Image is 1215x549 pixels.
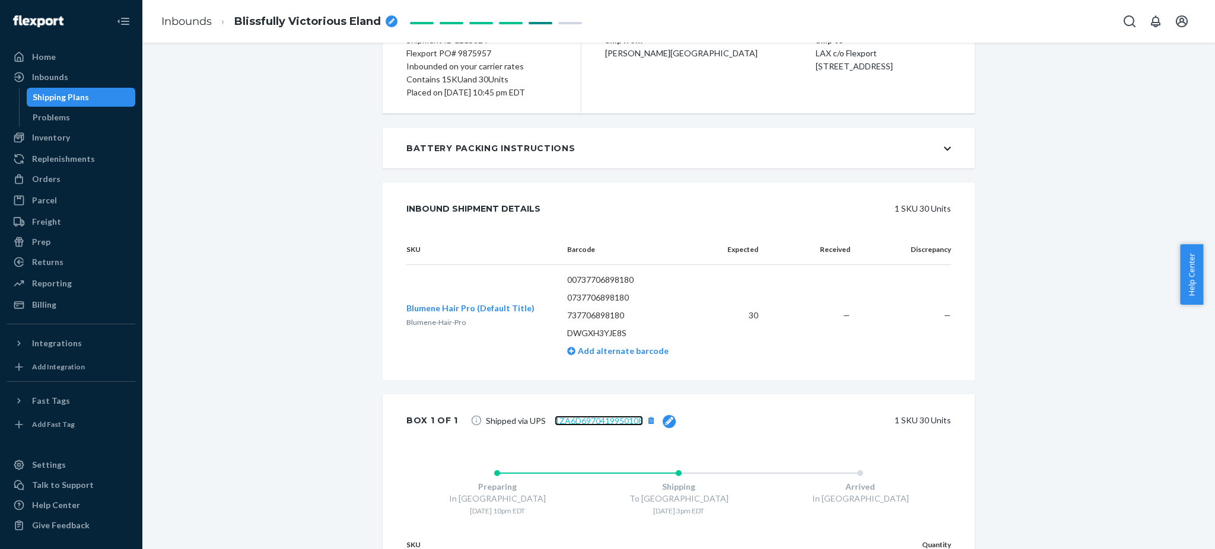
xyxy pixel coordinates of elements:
a: Inventory [7,128,135,147]
div: Inbounds [32,71,68,83]
div: Placed on [DATE] 10:45 pm EDT [406,86,557,99]
a: Shipping Plans [27,88,136,107]
div: [DATE] 10pm EDT [406,506,588,516]
div: Help Center [32,499,80,511]
span: — [944,310,951,320]
img: Flexport logo [13,15,63,27]
a: Settings [7,455,135,474]
div: Preparing [406,481,588,493]
div: In [GEOGRAPHIC_DATA] [406,493,588,505]
div: Orders [32,173,61,185]
div: 1 SKU 30 Units [567,197,951,221]
div: Replenishments [32,153,95,165]
p: DWGXH3YJE8S [567,327,699,339]
div: Parcel [32,194,57,206]
div: Contains 1 SKU and 30 Units [406,73,557,86]
th: Discrepancy [860,235,951,265]
button: Fast Tags [7,391,135,410]
a: Billing [7,295,135,314]
div: Reporting [32,277,72,289]
div: Inbounded on your carrier rates [406,60,557,73]
div: Integrations [32,337,82,349]
button: Open account menu [1170,9,1194,33]
div: Returns [32,256,63,268]
div: Battery Packing Instructions [406,142,575,154]
div: Settings [32,459,66,471]
a: Parcel [7,191,135,210]
a: Returns [7,253,135,272]
th: Barcode [558,235,709,265]
div: Fast Tags [32,395,70,407]
div: Give Feedback [32,519,90,531]
button: Help Center [1180,244,1203,305]
div: Shipping Plans [33,91,89,103]
a: Add alternate barcode [567,346,669,356]
button: Give Feedback [7,516,135,535]
a: Problems [27,108,136,127]
div: Talk to Support [32,479,94,491]
div: Shipping [588,481,769,493]
span: [STREET_ADDRESS] [816,61,893,71]
button: Close Navigation [112,9,135,33]
button: Blumene Hair Pro (Default Title) [406,302,535,314]
td: 30 [708,265,768,366]
p: 00737706898180 [567,274,699,286]
a: Prep [7,232,135,251]
ol: breadcrumbs [152,4,407,39]
p: LAX c/o Flexport [816,47,951,60]
div: Inbound Shipment Details [406,197,540,221]
a: Reporting [7,274,135,293]
button: [object Object] [643,413,659,428]
div: Box 1 of 1 [406,408,458,432]
th: SKU [406,235,558,265]
div: 1 SKU 30 Units [694,408,951,432]
button: Open notifications [1144,9,1168,33]
span: — [843,310,850,320]
span: Blumene-Hair-Pro [406,318,466,327]
div: Add Integration [32,362,85,372]
span: Blumene Hair Pro (Default Title) [406,303,535,313]
div: Home [32,51,56,63]
div: Arrived [769,481,951,493]
button: Integrations [7,334,135,353]
div: Billing [32,299,56,311]
a: Talk to Support [7,475,135,494]
div: In [GEOGRAPHIC_DATA] [769,493,951,505]
a: Inbounds [161,15,212,28]
button: Open Search Box [1118,9,1141,33]
a: Inbounds [7,68,135,87]
th: Received [768,235,859,265]
div: [DATE] 3pm EDT [588,506,769,516]
span: Blissfully Victorious Eland [234,14,381,30]
a: 1ZA6D6970419950108 [555,416,643,426]
div: Freight [32,216,61,228]
a: Add Fast Tag [7,415,135,434]
a: Help Center [7,496,135,515]
a: Replenishments [7,149,135,168]
div: Prep [32,236,50,248]
span: Add alternate barcode [575,346,669,356]
p: 0737706898180 [567,292,699,304]
div: Problems [33,111,70,123]
span: [PERSON_NAME][GEOGRAPHIC_DATA] [605,48,758,58]
div: Add Fast Tag [32,419,75,429]
span: Shipped via UPS [486,413,676,428]
a: Orders [7,170,135,189]
div: Flexport PO# 9875957 [406,47,557,60]
a: Freight [7,212,135,231]
div: To [GEOGRAPHIC_DATA] [588,493,769,505]
p: 737706898180 [567,309,699,321]
a: Home [7,47,135,66]
th: Expected [708,235,768,265]
a: Add Integration [7,358,135,376]
div: Inventory [32,132,70,143]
